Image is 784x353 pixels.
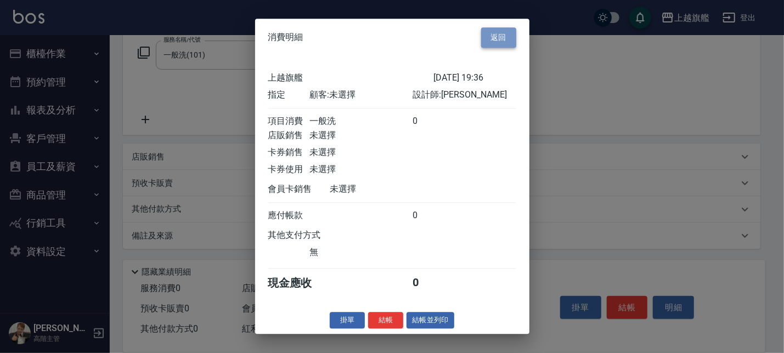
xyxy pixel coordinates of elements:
button: 結帳 [368,312,403,329]
div: 其他支付方式 [268,230,351,241]
div: 一般洗 [309,116,413,127]
div: [DATE] 19:36 [433,72,516,84]
div: 店販銷售 [268,130,309,141]
div: 指定 [268,89,309,101]
div: 顧客: 未選擇 [309,89,413,101]
button: 結帳並列印 [407,312,454,329]
div: 無 [309,247,413,258]
div: 未選擇 [330,184,433,195]
button: 掛單 [330,312,365,329]
div: 0 [413,276,454,291]
div: 未選擇 [309,147,413,158]
div: 上越旗艦 [268,72,433,84]
div: 未選擇 [309,164,413,175]
span: 消費明細 [268,32,303,43]
div: 卡券銷售 [268,147,309,158]
div: 設計師: [PERSON_NAME] [413,89,516,101]
div: 應付帳款 [268,210,309,221]
div: 卡券使用 [268,164,309,175]
button: 返回 [481,27,516,48]
div: 未選擇 [309,130,413,141]
div: 項目消費 [268,116,309,127]
div: 現金應收 [268,276,330,291]
div: 0 [413,116,454,127]
div: 0 [413,210,454,221]
div: 會員卡銷售 [268,184,330,195]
